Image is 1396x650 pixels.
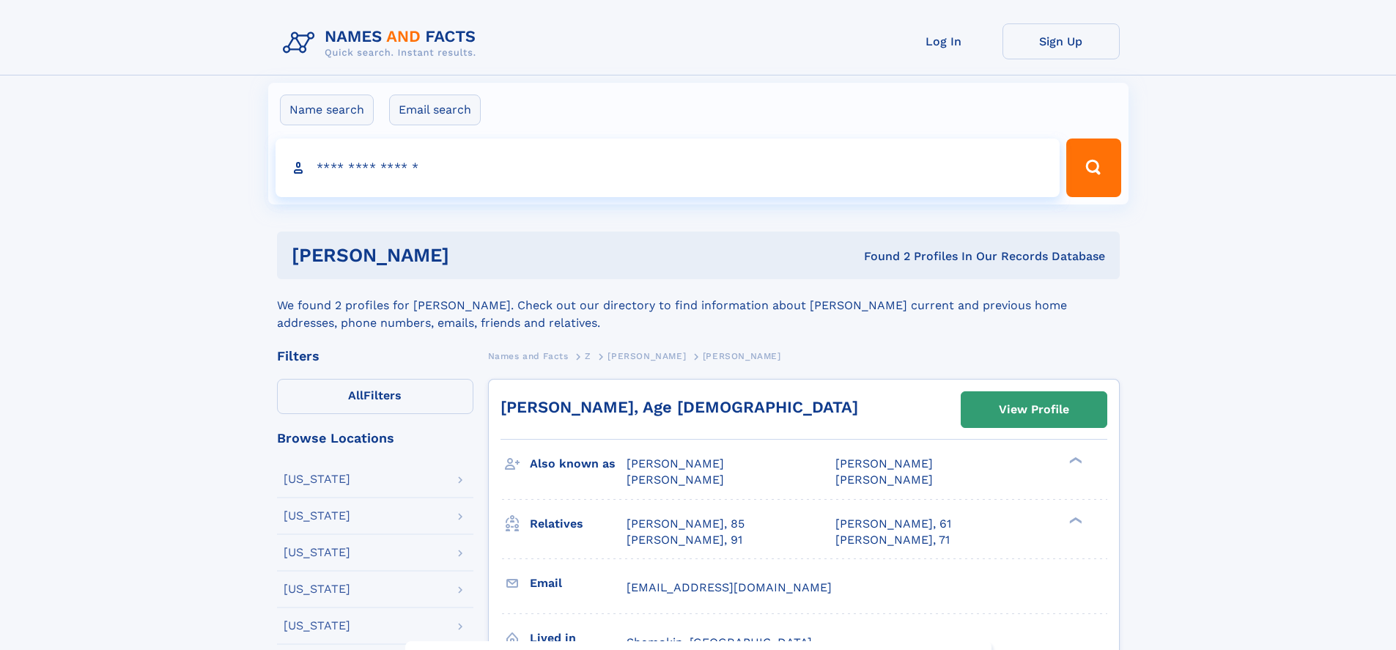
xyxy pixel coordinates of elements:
[835,516,951,532] a: [PERSON_NAME], 61
[348,388,363,402] span: All
[627,580,832,594] span: [EMAIL_ADDRESS][DOMAIN_NAME]
[1066,456,1083,465] div: ❯
[835,532,950,548] a: [PERSON_NAME], 71
[284,583,350,595] div: [US_STATE]
[276,139,1060,197] input: search input
[1066,139,1120,197] button: Search Button
[1066,515,1083,525] div: ❯
[292,246,657,265] h1: [PERSON_NAME]
[703,351,781,361] span: [PERSON_NAME]
[284,547,350,558] div: [US_STATE]
[530,571,627,596] h3: Email
[277,432,473,445] div: Browse Locations
[284,473,350,485] div: [US_STATE]
[627,516,745,532] a: [PERSON_NAME], 85
[277,23,488,63] img: Logo Names and Facts
[835,473,933,487] span: [PERSON_NAME]
[835,457,933,470] span: [PERSON_NAME]
[961,392,1107,427] a: View Profile
[585,347,591,365] a: Z
[501,398,858,416] a: [PERSON_NAME], Age [DEMOGRAPHIC_DATA]
[1002,23,1120,59] a: Sign Up
[585,351,591,361] span: Z
[280,95,374,125] label: Name search
[657,248,1105,265] div: Found 2 Profiles In Our Records Database
[607,347,686,365] a: [PERSON_NAME]
[627,635,812,649] span: Shamokin, [GEOGRAPHIC_DATA]
[284,620,350,632] div: [US_STATE]
[488,347,569,365] a: Names and Facts
[277,279,1120,332] div: We found 2 profiles for [PERSON_NAME]. Check out our directory to find information about [PERSON_...
[627,532,742,548] a: [PERSON_NAME], 91
[530,451,627,476] h3: Also known as
[277,350,473,363] div: Filters
[885,23,1002,59] a: Log In
[999,393,1069,426] div: View Profile
[627,473,724,487] span: [PERSON_NAME]
[277,379,473,414] label: Filters
[627,457,724,470] span: [PERSON_NAME]
[530,511,627,536] h3: Relatives
[389,95,481,125] label: Email search
[607,351,686,361] span: [PERSON_NAME]
[284,510,350,522] div: [US_STATE]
